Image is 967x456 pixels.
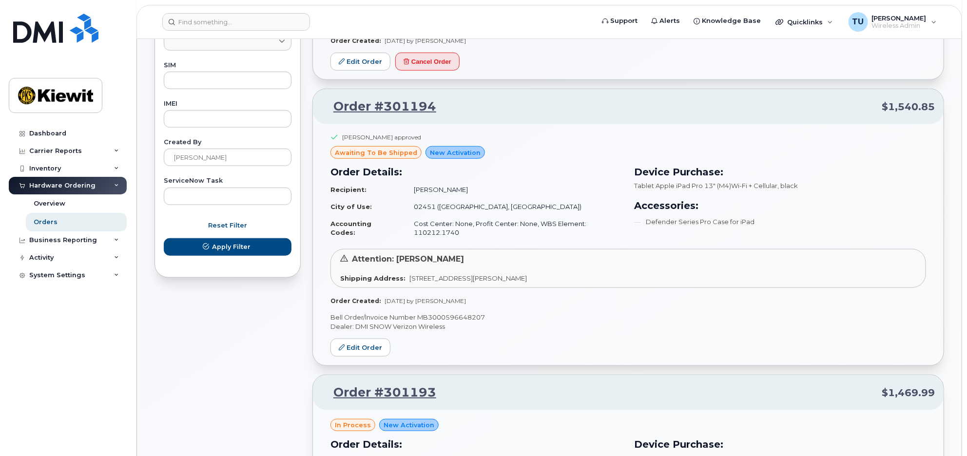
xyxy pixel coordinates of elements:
a: Order #301194 [322,98,436,115]
a: Alerts [644,11,687,31]
div: Tim Unger [842,12,944,32]
a: Knowledge Base [687,11,768,31]
h3: Accessories: [634,198,926,213]
strong: Accounting Codes: [330,220,371,237]
span: awaiting to be shipped [335,148,417,157]
label: Created By [164,139,291,146]
strong: City of Use: [330,203,372,210]
span: TU [852,16,864,28]
strong: Order Created: [330,37,381,44]
li: Defender Series Pro Case for iPad [634,217,926,227]
p: Bell Order/Invoice Number MB3000596648207 [330,313,926,322]
strong: Recipient: [330,186,367,193]
h3: Order Details: [330,437,622,452]
span: Attention: [PERSON_NAME] [352,254,464,264]
span: [PERSON_NAME] [872,14,927,22]
button: Apply Filter [164,238,291,256]
h3: Device Purchase: [634,437,926,452]
label: IMEI [164,101,291,107]
label: ServiceNow Task [164,178,291,184]
span: , black [777,182,798,190]
p: Dealer: DMI SNOW Verizon Wireless [330,322,926,331]
a: Order #301193 [322,384,436,401]
a: Support [595,11,644,31]
button: Cancel Order [395,53,460,71]
span: Apply Filter [212,242,251,251]
a: Edit Order [330,339,390,357]
span: Quicklinks [787,18,823,26]
span: New Activation [430,148,481,157]
label: SIM [164,62,291,69]
span: New Activation [384,420,434,430]
span: $1,469.99 [882,386,935,400]
div: [PERSON_NAME] approved [342,133,421,141]
strong: Order Created: [330,297,381,304]
h3: Order Details: [330,165,622,179]
td: Cost Center: None, Profit Center: None, WBS Element: 110212.1740 [405,215,622,241]
span: [STREET_ADDRESS][PERSON_NAME] [409,274,527,282]
span: in process [335,420,371,430]
span: Wireless Admin [872,22,927,30]
span: [DATE] by [PERSON_NAME] [385,37,466,44]
button: Reset Filter [164,217,291,234]
td: 02451 ([GEOGRAPHIC_DATA], [GEOGRAPHIC_DATA]) [405,198,622,215]
span: $1,540.85 [882,100,935,114]
h3: Device Purchase: [634,165,926,179]
td: [PERSON_NAME] [405,181,622,198]
span: [DATE] by [PERSON_NAME] [385,297,466,304]
span: Knowledge Base [702,16,761,26]
input: Find something... [162,13,310,31]
span: Support [610,16,638,26]
span: Reset Filter [208,221,247,230]
strong: Shipping Address: [340,274,406,282]
div: Quicklinks [769,12,840,32]
span: Tablet Apple iPad Pro 13" (M4)Wi-Fi + Cellular [634,182,777,190]
span: Alerts [659,16,680,26]
iframe: Messenger Launcher [925,414,960,449]
a: Edit Order [330,53,390,71]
